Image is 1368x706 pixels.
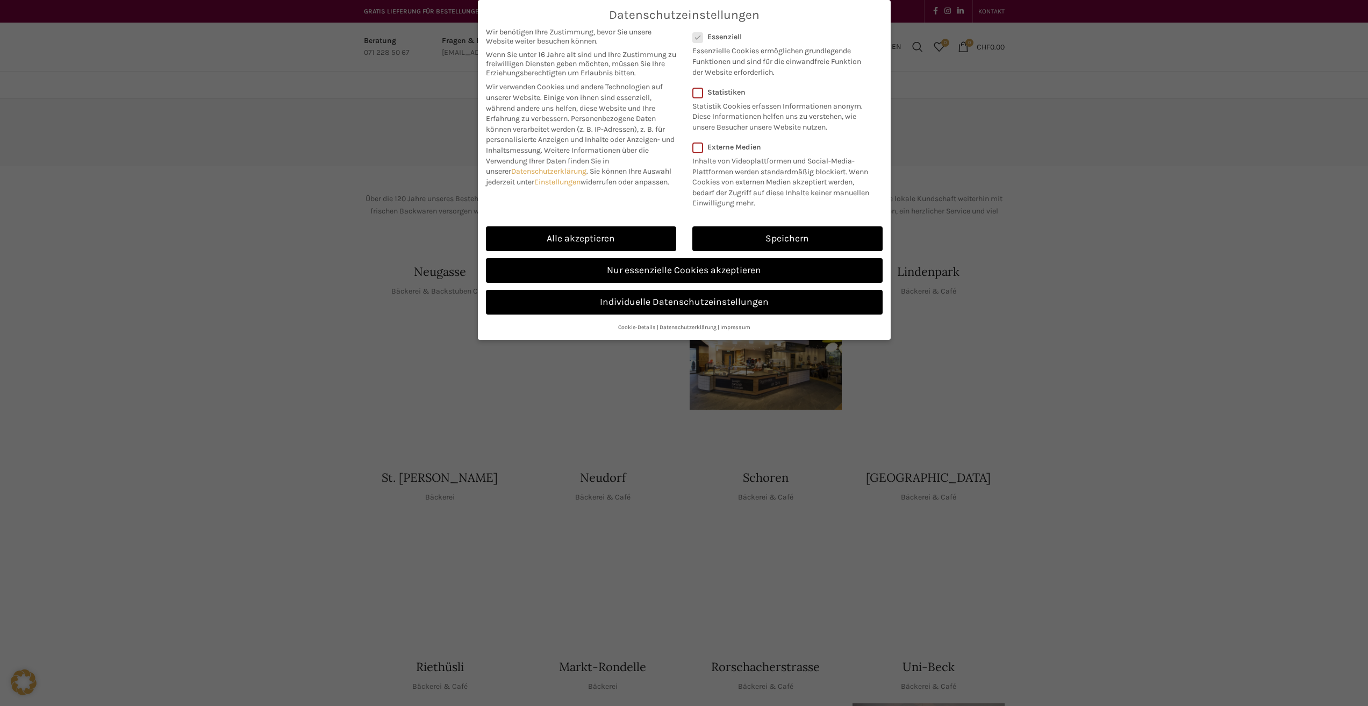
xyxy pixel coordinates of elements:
span: Wenn Sie unter 16 Jahre alt sind und Ihre Zustimmung zu freiwilligen Diensten geben möchten, müss... [486,50,676,77]
span: Wir verwenden Cookies und andere Technologien auf unserer Website. Einige von ihnen sind essenzie... [486,82,663,123]
a: Datenschutzerklärung [511,167,586,176]
span: Wir benötigen Ihre Zustimmung, bevor Sie unsere Website weiter besuchen können. [486,27,676,46]
p: Statistik Cookies erfassen Informationen anonym. Diese Informationen helfen uns zu verstehen, wie... [692,97,869,133]
a: Individuelle Datenschutzeinstellungen [486,290,883,315]
p: Inhalte von Videoplattformen und Social-Media-Plattformen werden standardmäßig blockiert. Wenn Co... [692,152,876,209]
span: Personenbezogene Daten können verarbeitet werden (z. B. IP-Adressen), z. B. für personalisierte A... [486,114,675,155]
a: Speichern [692,226,883,251]
a: Impressum [720,324,750,331]
a: Cookie-Details [618,324,656,331]
a: Einstellungen [534,177,581,187]
label: Essenziell [692,32,869,41]
span: Weitere Informationen über die Verwendung Ihrer Daten finden Sie in unserer . [486,146,649,176]
a: Nur essenzielle Cookies akzeptieren [486,258,883,283]
a: Datenschutzerklärung [660,324,717,331]
label: Externe Medien [692,142,876,152]
a: Alle akzeptieren [486,226,676,251]
span: Sie können Ihre Auswahl jederzeit unter widerrufen oder anpassen. [486,167,671,187]
label: Statistiken [692,88,869,97]
span: Datenschutzeinstellungen [609,8,760,22]
p: Essenzielle Cookies ermöglichen grundlegende Funktionen und sind für die einwandfreie Funktion de... [692,41,869,77]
